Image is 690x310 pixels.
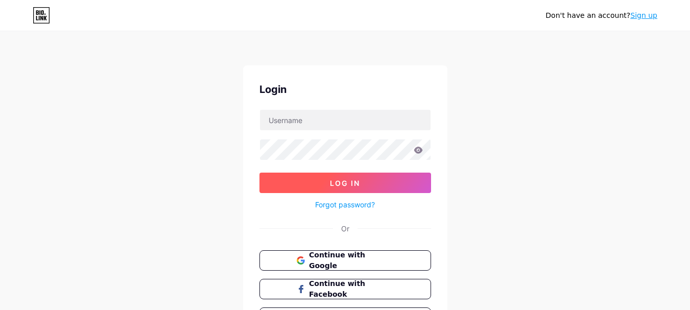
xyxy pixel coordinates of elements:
[315,199,375,210] a: Forgot password?
[341,223,349,234] div: Or
[630,11,657,19] a: Sign up
[260,110,431,130] input: Username
[259,173,431,193] button: Log In
[545,10,657,21] div: Don't have an account?
[309,250,393,271] span: Continue with Google
[309,278,393,300] span: Continue with Facebook
[259,279,431,299] button: Continue with Facebook
[259,82,431,97] div: Login
[330,179,360,187] span: Log In
[259,250,431,271] button: Continue with Google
